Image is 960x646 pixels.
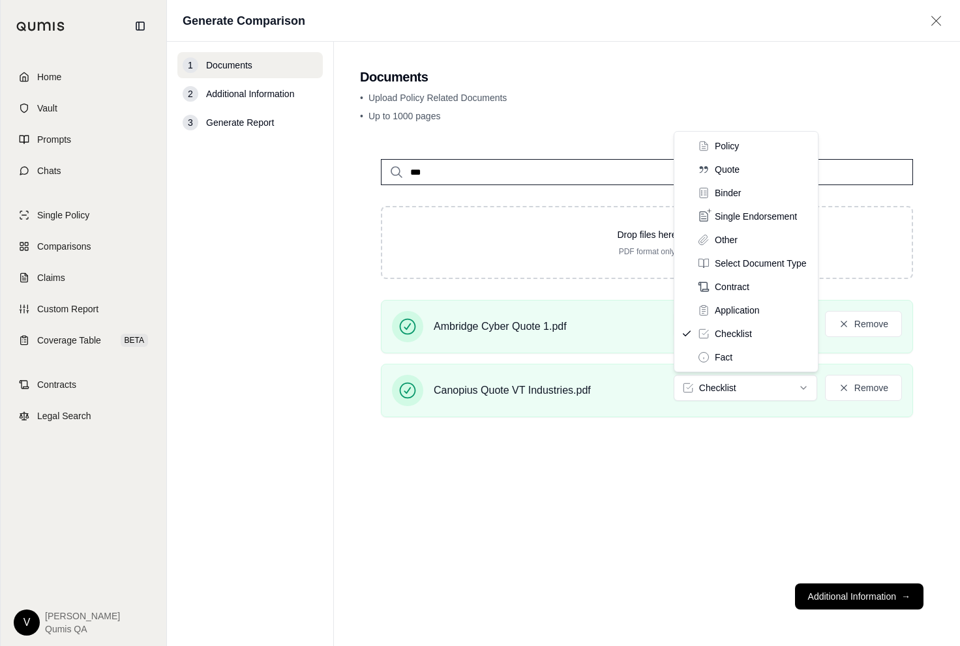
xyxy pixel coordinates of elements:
[715,280,749,293] span: Contract
[715,327,752,340] span: Checklist
[715,139,739,153] span: Policy
[715,210,797,223] span: Single Endorsement
[715,304,760,317] span: Application
[715,257,807,270] span: Select Document Type
[715,233,738,246] span: Other
[715,163,740,176] span: Quote
[715,351,732,364] span: Fact
[715,186,741,199] span: Binder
